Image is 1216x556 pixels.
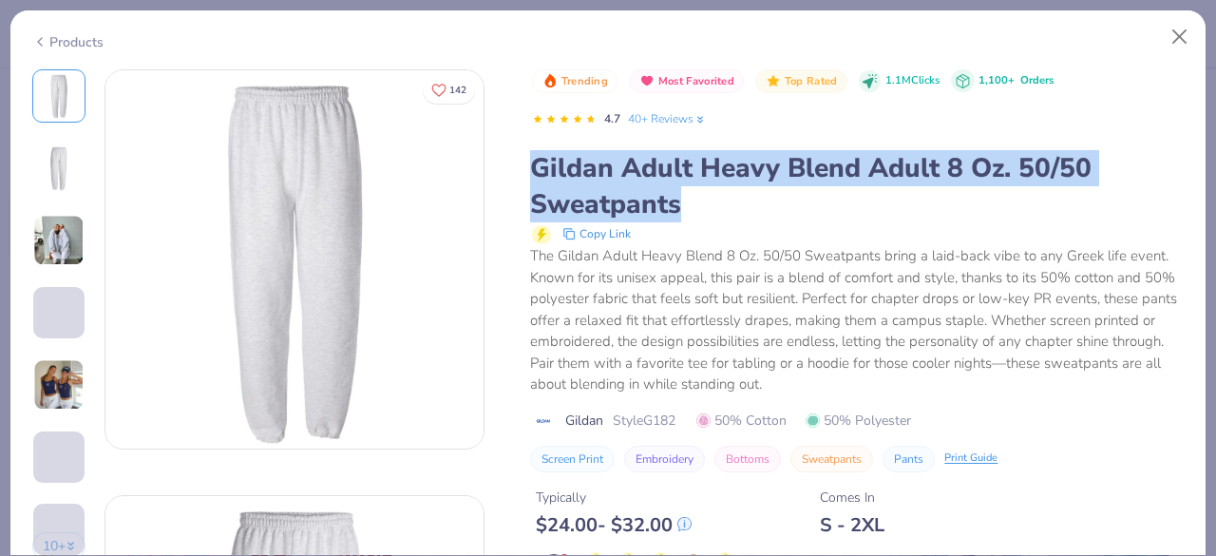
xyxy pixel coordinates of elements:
span: 50% Cotton [696,411,787,431]
button: copy to clipboard [557,222,636,245]
div: Gildan Adult Heavy Blend Adult 8 Oz. 50/50 Sweatpants [530,150,1184,222]
img: Front [36,73,82,119]
button: Embroidery [624,446,705,472]
span: Trending [561,76,608,86]
button: Close [1162,19,1198,55]
button: Badge Button [629,69,744,94]
span: 50% Polyester [806,411,911,431]
div: S - 2XL [820,513,884,537]
div: 4.7 Stars [532,105,597,135]
div: Comes In [820,488,884,508]
img: Top Rated sort [766,73,781,88]
div: Products [32,32,104,52]
span: Most Favorited [658,76,734,86]
img: Front [105,70,484,449]
img: User generated content [33,359,85,411]
img: Back [36,145,82,191]
button: Bottoms [714,446,781,472]
button: Badge Button [755,69,846,94]
img: Trending sort [542,73,558,88]
a: 40+ Reviews [628,110,707,127]
span: 4.7 [604,111,620,126]
button: Screen Print [530,446,615,472]
span: Style G182 [613,411,675,431]
span: Orders [1020,73,1054,87]
button: Badge Button [532,69,617,94]
img: Most Favorited sort [639,73,655,88]
button: Pants [883,446,935,472]
button: Like [423,76,475,104]
div: Typically [536,488,692,508]
span: Gildan [565,411,603,431]
div: $ 24.00 - $ 32.00 [536,513,692,537]
img: User generated content [33,215,85,266]
span: 142 [449,86,466,95]
img: User generated content [33,338,36,390]
div: The Gildan Adult Heavy Blend 8 Oz. 50/50 Sweatpants bring a laid-back vibe to any Greek life even... [530,245,1184,395]
span: 1.1M Clicks [885,73,940,89]
img: brand logo [530,413,556,429]
img: User generated content [33,483,36,534]
span: Top Rated [785,76,838,86]
div: Print Guide [944,451,997,467]
button: Sweatpants [790,446,873,472]
div: 1,100+ [978,73,1054,89]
